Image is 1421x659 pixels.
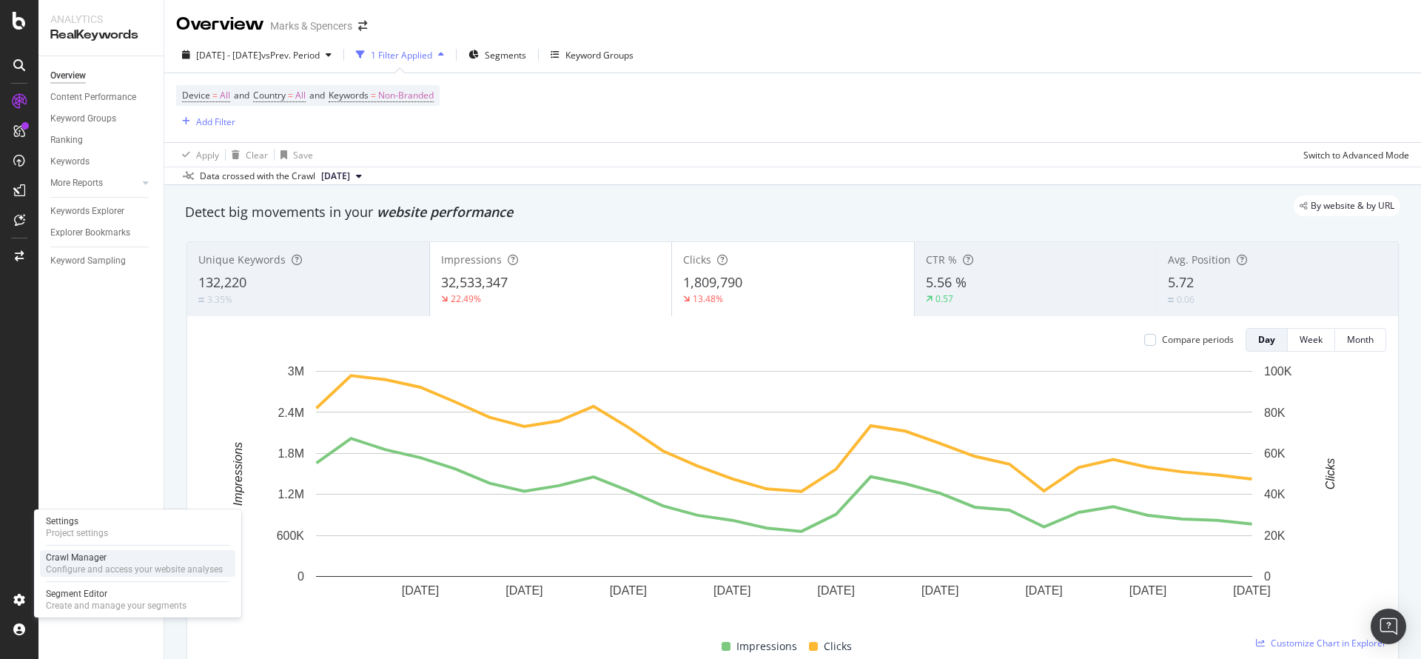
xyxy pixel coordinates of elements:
[926,252,957,267] span: CTR %
[232,442,244,506] text: Impressions
[50,111,153,127] a: Keyword Groups
[253,89,286,101] span: Country
[46,552,223,563] div: Crawl Manager
[1335,328,1386,352] button: Month
[198,273,246,291] span: 132,220
[683,252,711,267] span: Clicks
[378,85,434,106] span: Non-Branded
[46,527,108,539] div: Project settings
[545,43,639,67] button: Keyword Groups
[1264,365,1292,378] text: 100K
[50,68,86,84] div: Overview
[198,298,204,302] img: Equal
[1264,488,1286,501] text: 40K
[176,143,219,167] button: Apply
[1258,333,1275,346] div: Day
[275,143,313,167] button: Save
[196,116,235,128] div: Add Filter
[207,293,232,306] div: 3.35%
[270,19,352,33] div: Marks & Spencers
[736,638,797,655] span: Impressions
[1264,529,1286,542] text: 20K
[321,170,350,183] span: 2023 Sep. 30th
[200,170,315,183] div: Data crossed with the Crawl
[50,90,153,105] a: Content Performance
[371,89,376,101] span: =
[1300,333,1323,346] div: Week
[46,600,187,612] div: Create and manage your segments
[1162,333,1234,346] div: Compare periods
[176,12,264,37] div: Overview
[46,515,108,527] div: Settings
[40,586,235,613] a: Segment EditorCreate and manage your segments
[683,273,742,291] span: 1,809,790
[610,584,647,597] text: [DATE]
[261,49,320,61] span: vs Prev. Period
[1177,293,1195,306] div: 0.06
[1168,298,1174,302] img: Equal
[246,149,268,161] div: Clear
[485,49,526,61] span: Segments
[50,133,153,148] a: Ranking
[50,68,153,84] a: Overview
[199,364,1369,620] div: A chart.
[288,89,293,101] span: =
[46,563,223,575] div: Configure and access your website analyses
[350,43,450,67] button: 1 Filter Applied
[309,89,325,101] span: and
[1288,328,1335,352] button: Week
[1246,328,1288,352] button: Day
[50,12,152,27] div: Analytics
[50,154,153,170] a: Keywords
[441,273,508,291] span: 32,533,347
[50,253,126,269] div: Keyword Sampling
[1297,143,1409,167] button: Switch to Advanced Mode
[298,570,304,583] text: 0
[371,49,432,61] div: 1 Filter Applied
[40,550,235,577] a: Crawl ManagerConfigure and access your website analyses
[50,90,136,105] div: Content Performance
[50,133,83,148] div: Ranking
[293,149,313,161] div: Save
[288,365,304,378] text: 3M
[46,588,187,600] div: Segment Editor
[463,43,532,67] button: Segments
[278,406,304,418] text: 2.4M
[220,85,230,106] span: All
[693,292,723,305] div: 13.48%
[277,529,305,542] text: 600K
[505,584,542,597] text: [DATE]
[50,154,90,170] div: Keywords
[1025,584,1062,597] text: [DATE]
[935,292,953,305] div: 0.57
[1271,637,1386,649] span: Customize Chart in Explorer
[40,514,235,541] a: SettingsProject settings
[1264,570,1271,583] text: 0
[1324,458,1337,490] text: Clicks
[565,49,634,61] div: Keyword Groups
[315,167,368,185] button: [DATE]
[50,204,124,219] div: Keywords Explorer
[212,89,218,101] span: =
[234,89,249,101] span: and
[1347,333,1374,346] div: Month
[402,584,439,597] text: [DATE]
[196,149,219,161] div: Apply
[226,143,268,167] button: Clear
[1129,584,1166,597] text: [DATE]
[278,488,304,501] text: 1.2M
[50,111,116,127] div: Keyword Groups
[1168,273,1194,291] span: 5.72
[926,273,967,291] span: 5.56 %
[278,447,304,460] text: 1.8M
[441,252,502,267] span: Impressions
[818,584,855,597] text: [DATE]
[451,292,481,305] div: 22.49%
[1168,252,1231,267] span: Avg. Position
[50,204,153,219] a: Keywords Explorer
[713,584,750,597] text: [DATE]
[295,85,306,106] span: All
[50,175,103,191] div: More Reports
[1303,149,1409,161] div: Switch to Advanced Mode
[176,113,235,130] button: Add Filter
